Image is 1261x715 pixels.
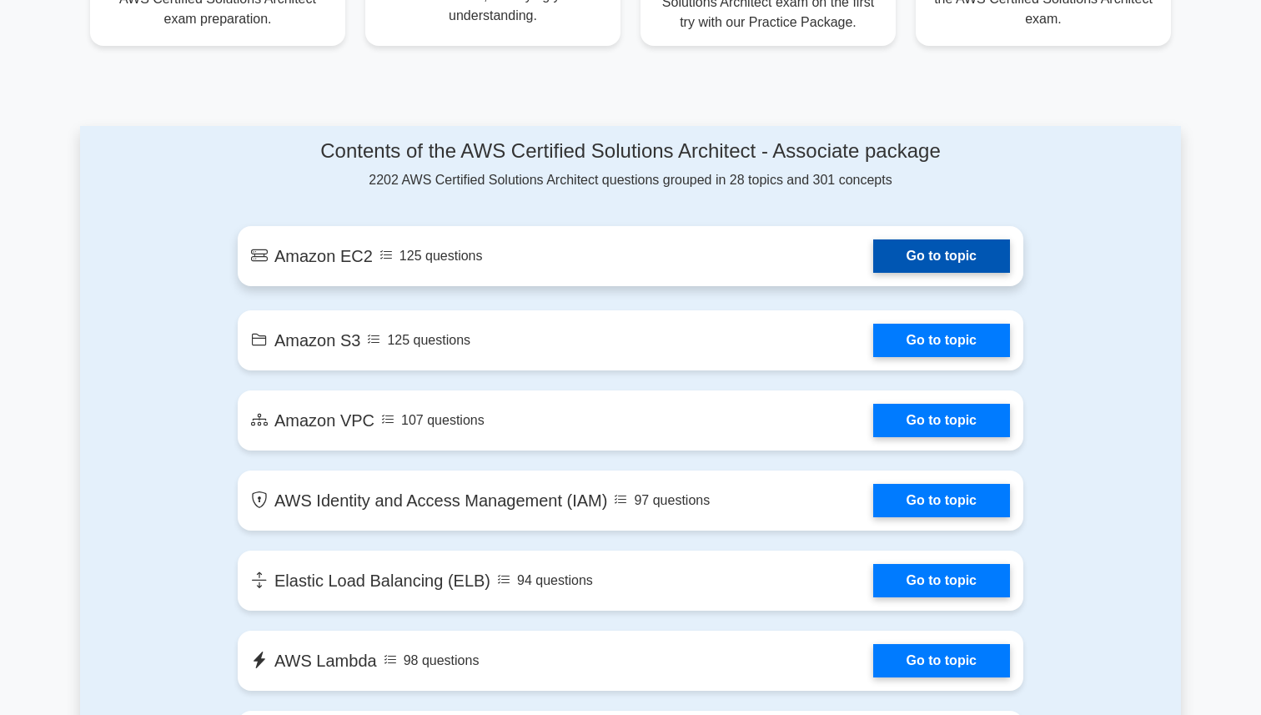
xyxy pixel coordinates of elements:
[873,239,1010,273] a: Go to topic
[238,139,1023,164] h4: Contents of the AWS Certified Solutions Architect - Associate package
[873,404,1010,437] a: Go to topic
[238,139,1023,190] div: 2202 AWS Certified Solutions Architect questions grouped in 28 topics and 301 concepts
[873,644,1010,677] a: Go to topic
[873,484,1010,517] a: Go to topic
[873,324,1010,357] a: Go to topic
[873,564,1010,597] a: Go to topic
